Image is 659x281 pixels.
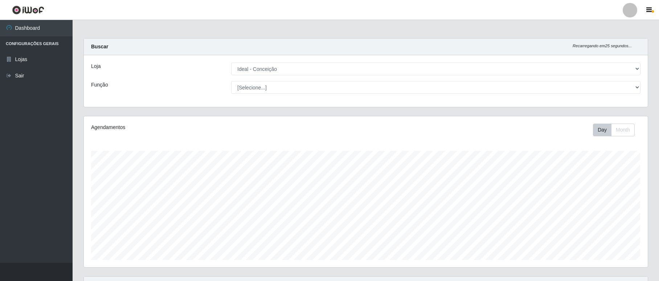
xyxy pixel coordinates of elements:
div: Agendamentos [91,124,314,131]
div: First group [593,124,635,136]
label: Loja [91,63,101,70]
button: Month [611,124,635,136]
button: Day [593,124,611,136]
div: Toolbar with button groups [593,124,640,136]
img: CoreUI Logo [12,5,44,15]
label: Função [91,81,108,89]
strong: Buscar [91,44,108,49]
i: Recarregando em 25 segundos... [573,44,632,48]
